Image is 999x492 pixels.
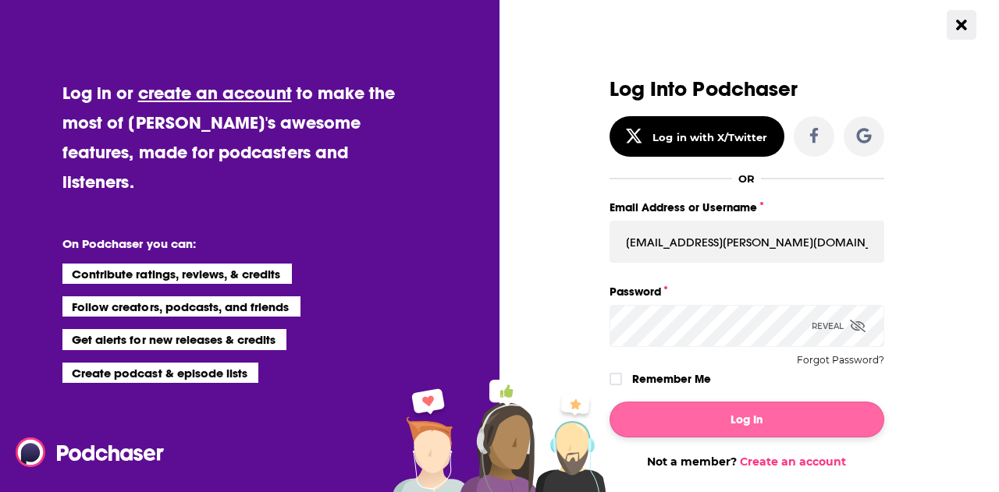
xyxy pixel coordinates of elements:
img: Podchaser - Follow, Share and Rate Podcasts [16,437,165,467]
input: Email Address or Username [610,221,884,263]
li: On Podchaser you can: [62,236,375,251]
div: Not a member? [610,455,884,469]
li: Get alerts for new releases & credits [62,329,286,349]
h3: Log Into Podchaser [610,78,884,101]
div: OR [738,172,755,185]
label: Password [610,281,884,302]
li: Create podcast & episode lists [62,363,258,383]
a: Podchaser - Follow, Share and Rate Podcasts [16,437,153,467]
li: Contribute ratings, reviews, & credits [62,264,292,284]
div: Reveal [812,305,866,347]
a: Create an account [740,455,846,469]
a: create an account [138,82,292,104]
button: Log in with X/Twitter [610,116,784,157]
button: Close Button [947,10,976,40]
li: Follow creators, podcasts, and friends [62,296,300,317]
button: Forgot Password? [797,355,884,366]
button: Log In [610,402,884,437]
label: Remember Me [632,369,711,389]
div: Log in with X/Twitter [652,131,767,143]
label: Email Address or Username [610,197,884,218]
